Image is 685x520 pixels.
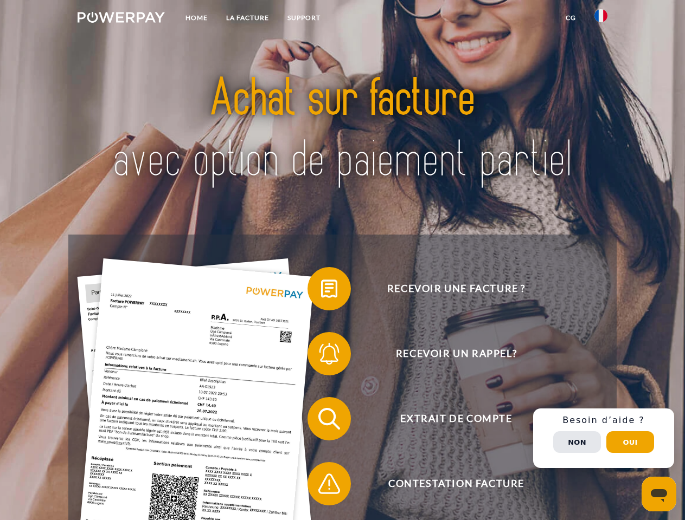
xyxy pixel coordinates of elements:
span: Contestation Facture [323,462,589,505]
button: Recevoir un rappel? [308,332,590,375]
button: Extrait de compte [308,397,590,440]
a: Home [176,8,217,28]
a: CG [556,8,585,28]
img: qb_warning.svg [316,470,343,497]
span: Recevoir un rappel? [323,332,589,375]
a: Support [278,8,330,28]
iframe: Bouton de lancement de la fenêtre de messagerie [642,477,676,511]
img: logo-powerpay-white.svg [78,12,165,23]
span: Extrait de compte [323,397,589,440]
button: Oui [606,431,654,453]
img: fr [594,9,607,22]
span: Recevoir une facture ? [323,267,589,310]
img: qb_search.svg [316,405,343,432]
button: Non [553,431,601,453]
img: title-powerpay_fr.svg [104,52,581,207]
div: Schnellhilfe [533,408,674,468]
a: LA FACTURE [217,8,278,28]
button: Recevoir une facture ? [308,267,590,310]
button: Contestation Facture [308,462,590,505]
img: qb_bill.svg [316,275,343,302]
h3: Besoin d’aide ? [540,415,668,426]
img: qb_bell.svg [316,340,343,367]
